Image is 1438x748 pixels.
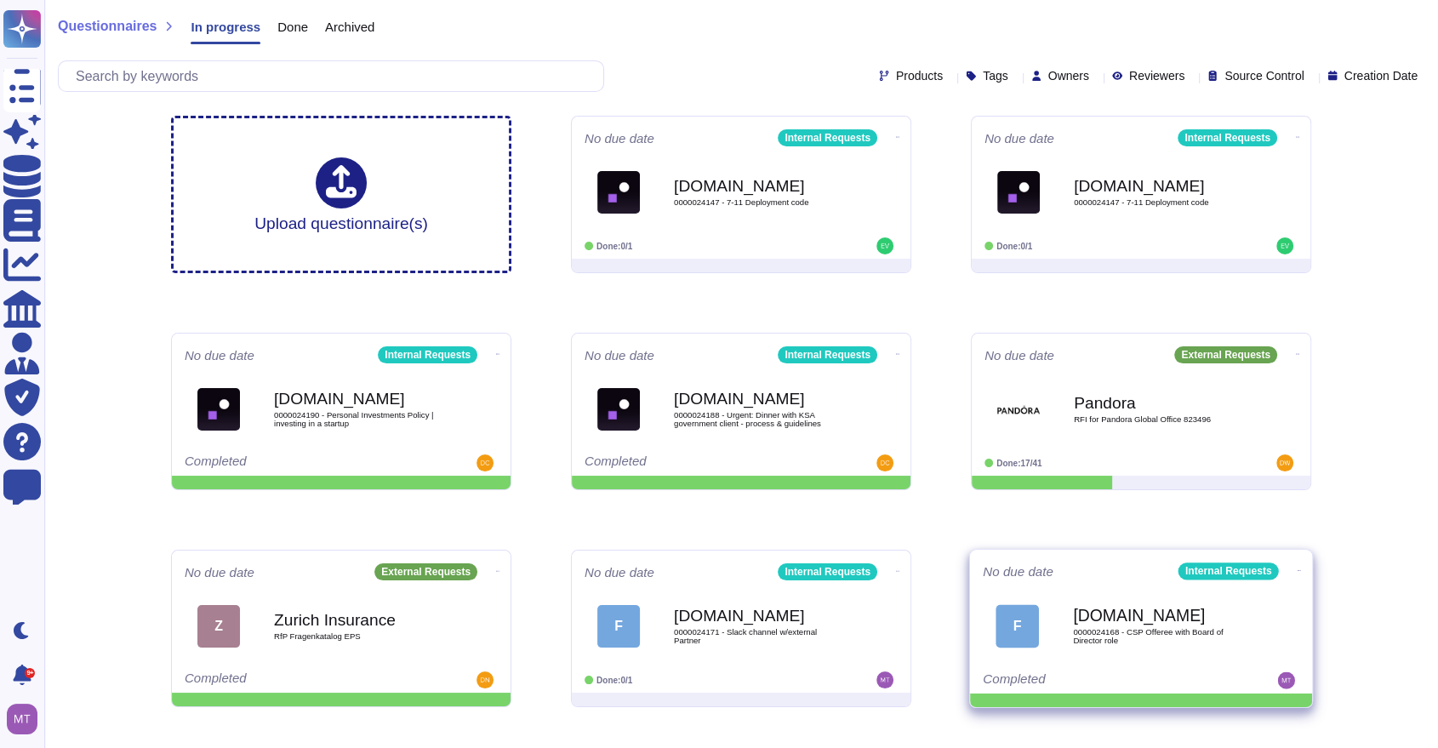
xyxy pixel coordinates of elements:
[674,178,844,194] b: [DOMAIN_NAME]
[1278,672,1295,689] img: user
[274,612,444,628] b: Zurich Insurance
[876,454,893,471] img: user
[185,454,393,471] div: Completed
[983,672,1194,689] div: Completed
[984,132,1054,145] span: No due date
[896,70,943,82] span: Products
[674,391,844,407] b: [DOMAIN_NAME]
[1174,346,1277,363] div: External Requests
[778,563,877,580] div: Internal Requests
[674,411,844,427] span: 0000024188 - Urgent: Dinner with KSA government client - process & guidelines
[254,157,428,231] div: Upload questionnaire(s)
[1074,415,1244,424] span: RFI for Pandora Global Office 823496
[374,563,477,580] div: External Requests
[585,566,654,579] span: No due date
[1276,237,1293,254] img: user
[325,20,374,33] span: Archived
[197,605,240,648] div: Z
[996,242,1032,251] span: Done: 0/1
[1074,198,1244,207] span: 0000024147 - 7-11 Deployment code
[1073,608,1245,624] b: [DOMAIN_NAME]
[274,391,444,407] b: [DOMAIN_NAME]
[1178,562,1279,580] div: Internal Requests
[1224,70,1304,82] span: Source Control
[185,566,254,579] span: No due date
[3,700,49,738] button: user
[191,20,260,33] span: In progress
[1048,70,1089,82] span: Owners
[778,129,877,146] div: Internal Requests
[596,676,632,685] span: Done: 0/1
[996,604,1039,648] div: F
[197,388,240,431] img: Logo
[277,20,308,33] span: Done
[585,349,654,362] span: No due date
[1276,454,1293,471] img: user
[1073,628,1245,644] span: 0000024168 - CSP Offeree with Board of Director role
[984,349,1054,362] span: No due date
[1178,129,1277,146] div: Internal Requests
[674,628,844,644] span: 0000024171 - Slack channel w/external Partner
[1344,70,1418,82] span: Creation Date
[876,671,893,688] img: user
[58,20,157,33] span: Questionnaires
[585,454,793,471] div: Completed
[996,459,1041,468] span: Done: 17/41
[476,671,494,688] img: user
[674,608,844,624] b: [DOMAIN_NAME]
[597,388,640,431] img: Logo
[597,605,640,648] div: F
[997,388,1040,431] img: Logo
[1129,70,1184,82] span: Reviewers
[778,346,877,363] div: Internal Requests
[997,171,1040,214] img: Logo
[585,132,654,145] span: No due date
[596,242,632,251] span: Done: 0/1
[983,70,1008,82] span: Tags
[67,61,603,91] input: Search by keywords
[983,565,1053,578] span: No due date
[1074,178,1244,194] b: [DOMAIN_NAME]
[185,349,254,362] span: No due date
[1074,395,1244,411] b: Pandora
[476,454,494,471] img: user
[7,704,37,734] img: user
[378,346,477,363] div: Internal Requests
[597,171,640,214] img: Logo
[25,668,35,678] div: 9+
[876,237,893,254] img: user
[274,411,444,427] span: 0000024190 - Personal Investments Policy | investing in a startup
[274,632,444,641] span: RfP Fragenkatalog EPS
[674,198,844,207] span: 0000024147 - 7-11 Deployment code
[185,671,393,688] div: Completed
